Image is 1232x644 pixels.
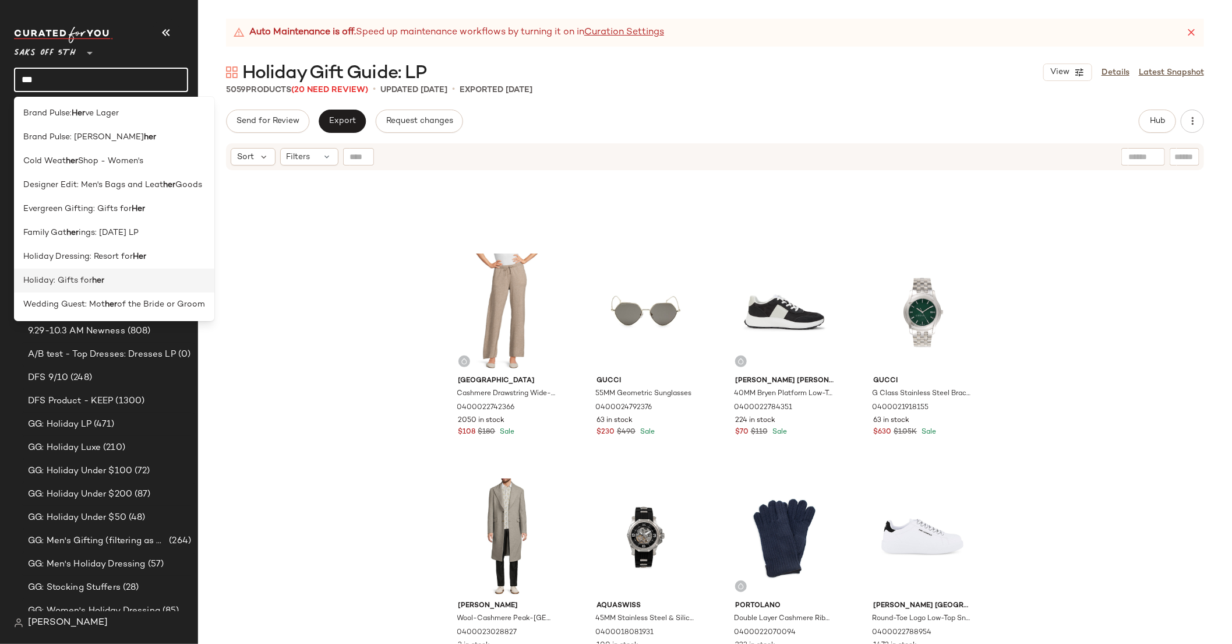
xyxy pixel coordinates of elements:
[587,254,704,371] img: 0400024792376_GOLDGREY
[249,26,356,40] strong: Auto Maintenance is off.
[873,376,972,386] span: Gucci
[1050,68,1069,77] span: View
[735,416,775,426] span: 224 in stock
[329,117,356,126] span: Export
[873,416,909,426] span: 63 in stock
[595,389,691,399] span: 55MM Geometric Sunglasses
[373,83,376,97] span: •
[919,428,936,436] span: Sale
[864,254,981,371] img: 0400021918155
[226,86,246,94] span: 5059
[79,227,139,239] span: ings: [DATE] LP
[14,40,76,61] span: Saks OFF 5TH
[735,376,834,386] span: [PERSON_NAME] [PERSON_NAME]
[458,376,557,386] span: [GEOGRAPHIC_DATA]
[458,427,476,438] span: $108
[167,534,191,548] span: (264)
[133,251,146,263] b: Her
[28,604,160,618] span: GG: Women's Holiday Dressing
[28,395,114,408] span: DFS Product - KEEP
[737,358,744,365] img: svg%3e
[872,628,931,638] span: 0400022788954
[596,601,695,611] span: Aquaswiss
[461,358,468,365] img: svg%3e
[478,427,496,438] span: $180
[23,203,132,215] span: Evergreen Gifting: Gifts for
[735,427,749,438] span: $70
[287,151,310,163] span: Filters
[1139,110,1176,133] button: Hub
[872,403,929,413] span: 0400021918155
[132,488,151,501] span: (87)
[638,428,655,436] span: Sale
[28,441,101,455] span: GG: Holiday Luxe
[770,428,787,436] span: Sale
[132,464,150,478] span: (72)
[226,66,238,78] img: svg%3e
[237,151,254,163] span: Sort
[14,618,23,628] img: svg%3e
[125,325,151,338] span: (808)
[28,581,121,594] span: GG: Stocking Stuffers
[28,348,176,361] span: A/B test - Top Dresses: Dresses LP
[68,371,92,385] span: (248)
[126,511,146,525] span: (48)
[460,84,532,96] p: Exported [DATE]
[176,348,190,361] span: (0)
[864,478,981,596] img: 0400022788954_WHITE
[78,155,143,167] span: Shop - Women's
[28,464,132,478] span: GG: Holiday Under $100
[449,254,566,371] img: 0400022742366_LATTEHEATHER
[380,84,447,96] p: updated [DATE]
[91,418,115,431] span: (471)
[458,416,505,426] span: 2050 in stock
[319,110,366,133] button: Export
[734,628,796,638] span: 0400022070094
[595,403,652,413] span: 0400024792376
[132,203,145,215] b: Her
[101,441,125,455] span: (210)
[105,298,117,311] b: her
[734,389,832,399] span: 40MM Bryen Platform Low-Top Sneakers
[1139,66,1204,79] a: Latest Snapshot
[23,179,163,191] span: Designer Edit: Men's Bags and Leat
[23,107,72,119] span: Brand Pulse:
[28,488,132,501] span: GG: Holiday Under $200
[226,110,309,133] button: Send for Review
[386,117,453,126] span: Request changes
[92,275,104,287] b: her
[72,107,85,119] b: Her
[23,131,144,143] span: Brand Pulse: [PERSON_NAME]
[28,371,68,385] span: DFS 9/10
[291,86,368,94] span: (20 Need Review)
[894,427,917,438] span: $1.05K
[23,227,66,239] span: Family Gat
[28,418,91,431] span: GG: Holiday LP
[114,395,145,408] span: (1300)
[734,614,832,624] span: Double Layer Cashmere Ribbed Gloves
[242,62,426,85] span: Holiday Gift Guide: LP
[146,558,164,571] span: (57)
[872,614,970,624] span: Round-Toe Logo Low-Top Sneakers
[66,155,78,167] b: her
[726,478,843,596] img: 0400022070094_UNIFORMNAVY
[596,427,615,438] span: $230
[14,27,113,43] img: cfy_white_logo.C9jOOHJF.svg
[28,558,146,571] span: GG: Men's Holiday Dressing
[596,376,695,386] span: Gucci
[85,107,119,119] span: ve Lager
[28,534,167,548] span: GG: Men's Gifting (filtering as women's)
[66,227,79,239] b: her
[163,179,175,191] b: her
[175,179,202,191] span: Goods
[873,601,972,611] span: [PERSON_NAME] [GEOGRAPHIC_DATA]
[236,117,299,126] span: Send for Review
[452,83,455,97] span: •
[1102,66,1129,79] a: Details
[23,298,105,311] span: Wedding Guest: Mot
[28,325,125,338] span: 9.29-10.3 AM Newness
[117,298,205,311] span: of the Bride or Groom
[160,604,179,618] span: (85)
[617,427,636,438] span: $490
[1149,117,1166,126] span: Hub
